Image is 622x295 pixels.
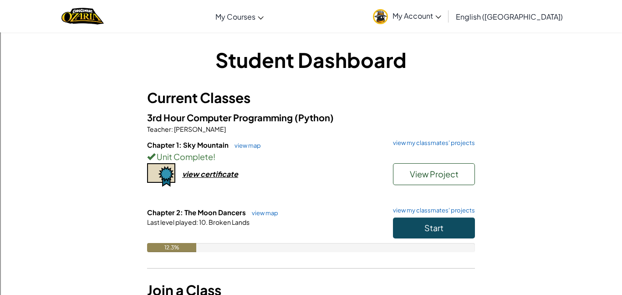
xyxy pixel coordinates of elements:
img: avatar [373,9,388,24]
span: My Courses [215,12,255,21]
a: Ozaria by CodeCombat logo [61,7,104,26]
a: My Courses [211,4,268,29]
span: My Account [393,11,441,21]
a: My Account [368,2,446,31]
span: English ([GEOGRAPHIC_DATA]) [456,12,563,21]
a: English ([GEOGRAPHIC_DATA]) [451,4,567,29]
img: Home [61,7,104,26]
